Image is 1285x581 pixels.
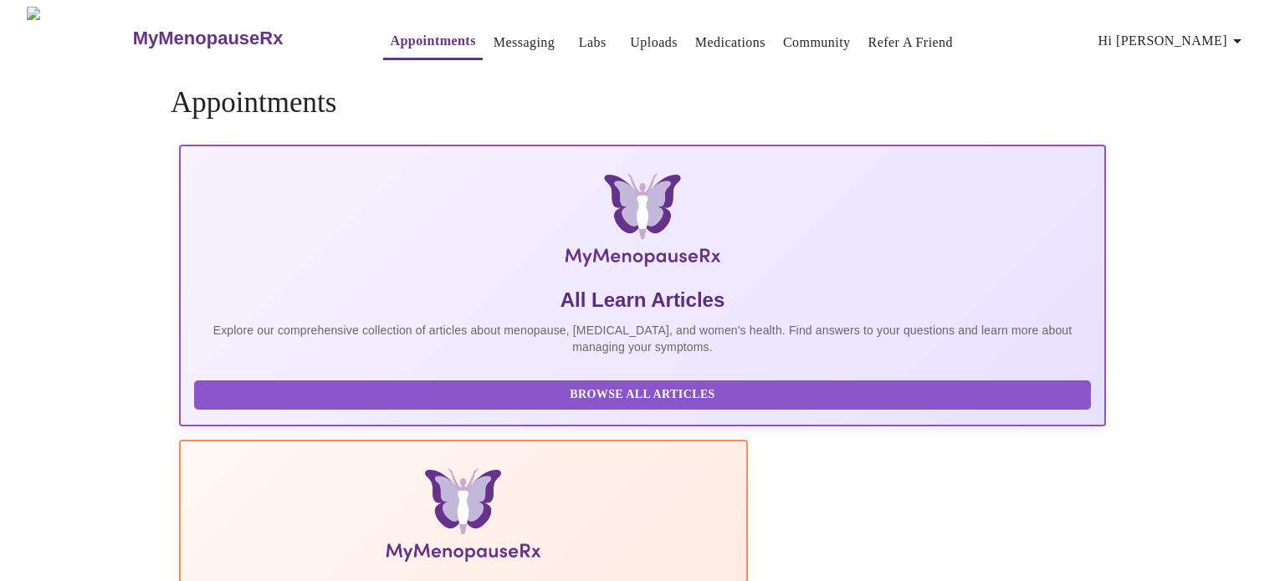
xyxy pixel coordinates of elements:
[194,322,1091,355] p: Explore our comprehensive collection of articles about menopause, [MEDICAL_DATA], and women's hea...
[695,31,765,54] a: Medications
[487,26,561,59] button: Messaging
[630,31,678,54] a: Uploads
[868,31,954,54] a: Refer a Friend
[783,31,851,54] a: Community
[494,31,555,54] a: Messaging
[194,380,1091,410] button: Browse All Articles
[171,86,1114,120] h4: Appointments
[333,173,951,273] img: MyMenopauseRx Logo
[566,26,619,59] button: Labs
[194,287,1091,313] h5: All Learn Articles
[1098,29,1247,53] span: Hi [PERSON_NAME]
[133,28,284,49] h3: MyMenopauseRx
[27,7,131,69] img: MyMenopauseRx Logo
[579,31,607,54] a: Labs
[279,468,647,568] img: Menopause Manual
[689,26,772,59] button: Medications
[131,9,350,68] a: MyMenopauseRx
[623,26,684,59] button: Uploads
[776,26,858,59] button: Community
[862,26,960,59] button: Refer a Friend
[194,386,1095,400] a: Browse All Articles
[383,24,482,60] button: Appointments
[390,29,475,53] a: Appointments
[1092,24,1254,58] button: Hi [PERSON_NAME]
[211,385,1074,405] span: Browse All Articles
